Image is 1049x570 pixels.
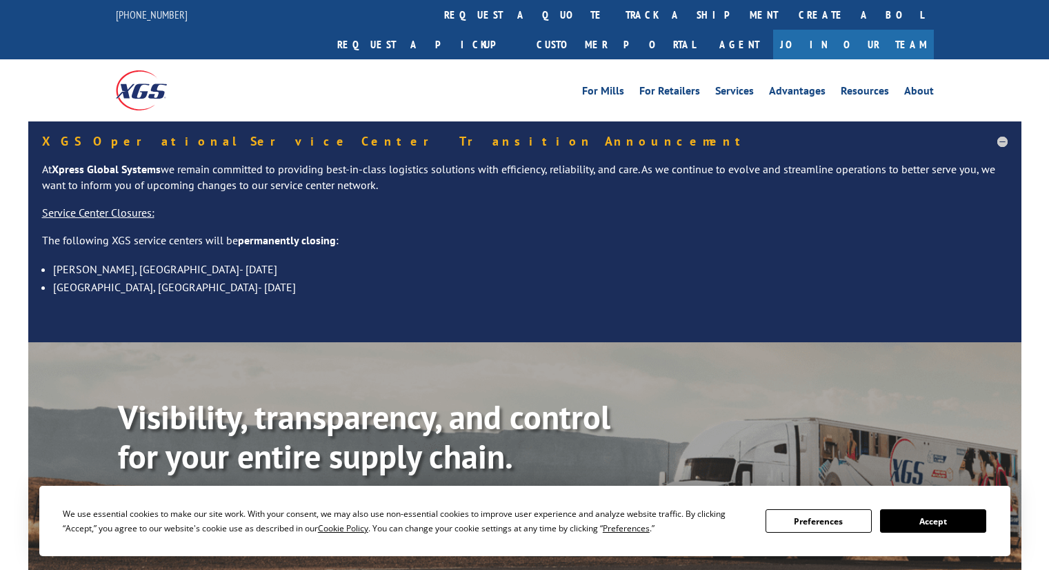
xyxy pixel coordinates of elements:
[766,509,872,533] button: Preferences
[582,86,624,101] a: For Mills
[639,86,700,101] a: For Retailers
[773,30,934,59] a: Join Our Team
[42,161,1008,206] p: At we remain committed to providing best-in-class logistics solutions with efficiency, reliabilit...
[42,233,1008,260] p: The following XGS service centers will be :
[118,395,610,478] b: Visibility, transparency, and control for your entire supply chain.
[116,8,188,21] a: [PHONE_NUMBER]
[603,522,650,534] span: Preferences
[715,86,754,101] a: Services
[63,507,749,535] div: We use essential cookies to make our site work. With your consent, we may also use non-essential ...
[880,509,986,533] button: Accept
[42,135,1008,148] h5: XGS Operational Service Center Transition Announcement
[39,486,1010,556] div: Cookie Consent Prompt
[53,260,1008,278] li: [PERSON_NAME], [GEOGRAPHIC_DATA]- [DATE]
[904,86,934,101] a: About
[841,86,889,101] a: Resources
[53,278,1008,296] li: [GEOGRAPHIC_DATA], [GEOGRAPHIC_DATA]- [DATE]
[706,30,773,59] a: Agent
[327,30,526,59] a: Request a pickup
[52,162,161,176] strong: Xpress Global Systems
[238,233,336,247] strong: permanently closing
[42,206,154,219] u: Service Center Closures:
[769,86,826,101] a: Advantages
[318,522,368,534] span: Cookie Policy
[526,30,706,59] a: Customer Portal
